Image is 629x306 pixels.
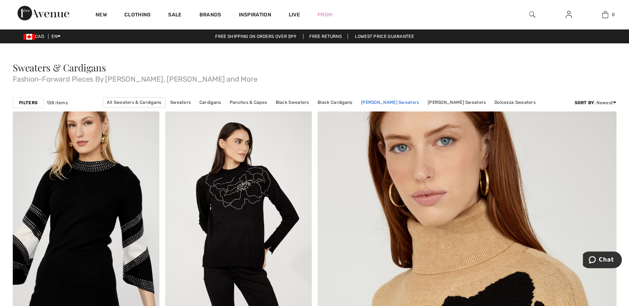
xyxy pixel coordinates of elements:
[51,34,61,39] span: EN
[612,11,615,18] span: 0
[560,10,578,19] a: Sign In
[529,10,535,19] img: search the website
[602,10,608,19] img: My Bag
[303,34,348,39] a: Free Returns
[357,98,423,107] a: [PERSON_NAME] Sweaters
[226,98,271,107] a: Panchos & Capes
[23,34,35,40] img: Canadian Dollar
[168,12,182,19] a: Sale
[574,100,594,105] strong: Sort By
[314,98,356,107] a: Black Cardigans
[491,98,539,107] a: Dolcezza Sweaters
[583,251,622,270] iframe: Opens a widget where you can chat to one of our agents
[318,11,332,19] a: Prom
[209,34,302,39] a: Free shipping on orders over $99
[13,72,616,83] span: Fashion-Forward Pieces By [PERSON_NAME], [PERSON_NAME] and More
[424,98,490,107] a: [PERSON_NAME] Sweaters
[167,98,194,107] a: Sweaters
[196,98,225,107] a: Cardigans
[199,12,221,19] a: Brands
[272,98,312,107] a: Black Sweaters
[19,99,38,106] strong: Filters
[18,6,69,20] img: 1ère Avenue
[587,10,623,19] a: 0
[13,61,106,74] span: Sweaters & Cardigans
[47,99,68,106] span: 138 items
[23,34,47,39] span: CAD
[566,10,572,19] img: My Info
[124,12,151,19] a: Clothing
[103,97,165,107] a: All Sweaters & Cardigans
[574,99,616,106] div: : Newest
[238,12,271,19] span: Inspiration
[289,11,300,19] a: Live
[96,12,107,19] a: New
[349,34,420,39] a: Lowest Price Guarantee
